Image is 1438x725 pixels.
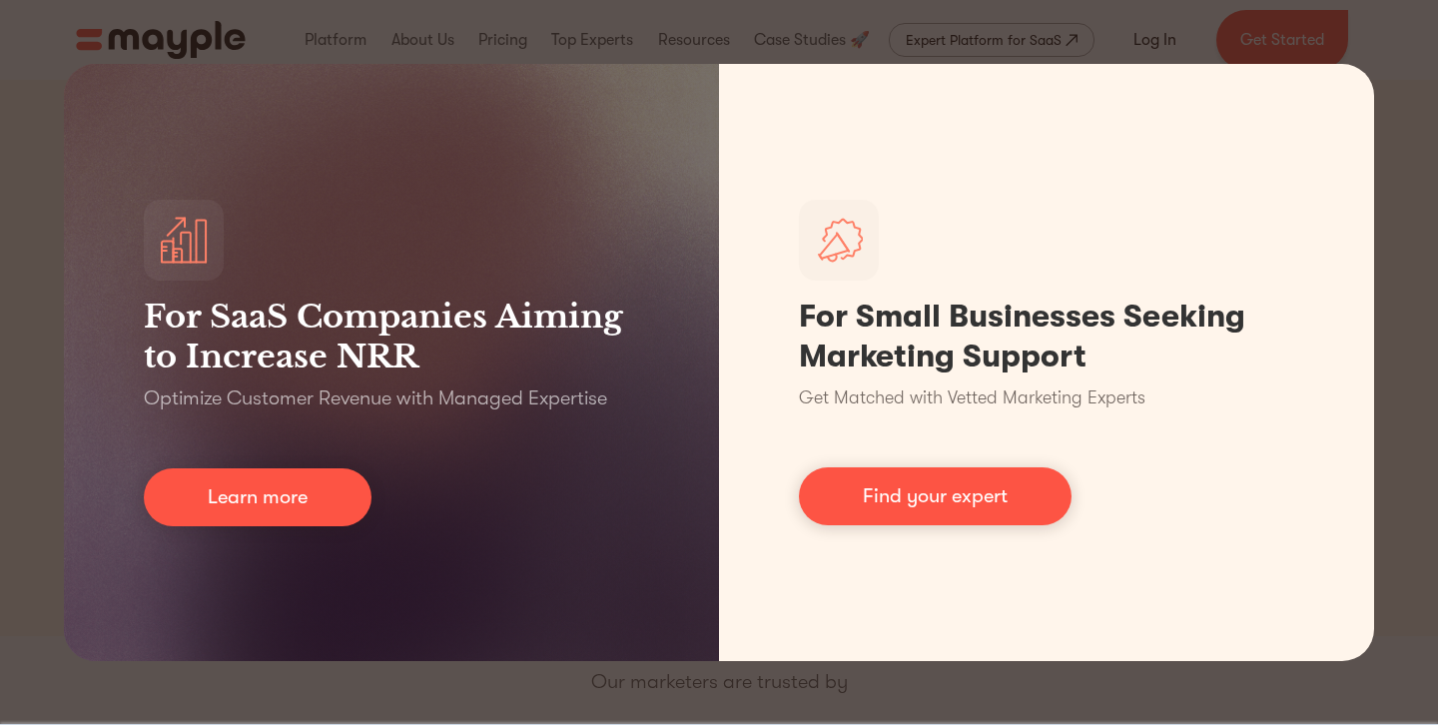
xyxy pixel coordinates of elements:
h3: For SaaS Companies Aiming to Increase NRR [144,297,639,376]
a: Learn more [144,468,371,526]
h1: For Small Businesses Seeking Marketing Support [799,297,1294,376]
p: Get Matched with Vetted Marketing Experts [799,384,1145,411]
p: Optimize Customer Revenue with Managed Expertise [144,384,607,412]
a: Find your expert [799,467,1072,525]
